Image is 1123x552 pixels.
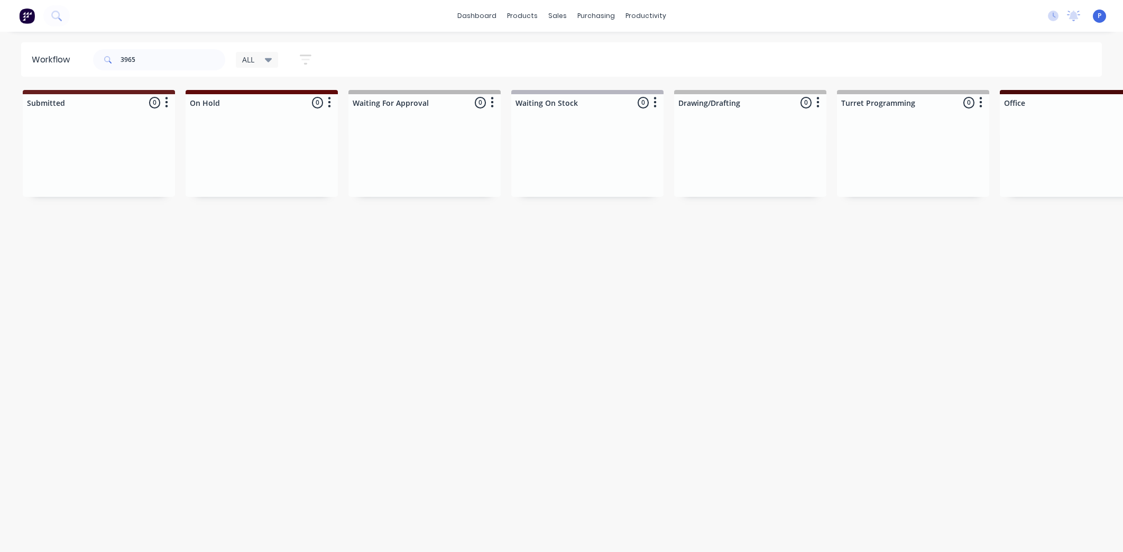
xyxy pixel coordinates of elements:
[242,54,254,65] span: ALL
[502,8,543,24] div: products
[452,8,502,24] a: dashboard
[620,8,671,24] div: productivity
[572,8,620,24] div: purchasing
[19,8,35,24] img: Factory
[121,49,225,70] input: Search for orders...
[32,53,75,66] div: Workflow
[543,8,572,24] div: sales
[1098,11,1101,21] span: P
